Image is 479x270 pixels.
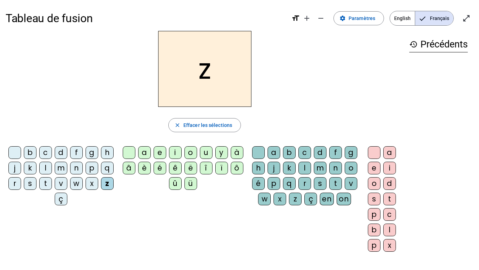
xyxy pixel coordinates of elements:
div: b [24,146,36,159]
div: r [298,177,311,190]
div: b [368,224,380,236]
div: r [8,177,21,190]
div: é [252,177,265,190]
span: English [390,11,415,25]
div: c [39,146,52,159]
div: x [383,239,396,252]
div: y [215,146,228,159]
div: w [70,177,83,190]
div: ü [184,177,197,190]
div: s [24,177,36,190]
div: d [314,146,326,159]
div: k [24,162,36,174]
div: b [283,146,296,159]
div: f [70,146,83,159]
div: x [274,193,286,205]
div: î [200,162,212,174]
div: c [383,208,396,221]
div: c [298,146,311,159]
div: f [329,146,342,159]
div: â [123,162,135,174]
div: l [383,224,396,236]
div: o [345,162,357,174]
div: j [268,162,280,174]
div: t [383,193,396,205]
button: Effacer les sélections [168,118,241,132]
div: e [368,162,380,174]
h1: Tableau de fusion [6,7,286,30]
div: i [169,146,182,159]
div: i [383,162,396,174]
div: l [39,162,52,174]
span: Paramètres [349,14,375,22]
button: Augmenter la taille de la police [300,11,314,25]
div: ô [231,162,243,174]
div: ï [215,162,228,174]
div: v [55,177,67,190]
div: d [55,146,67,159]
div: d [383,177,396,190]
div: a [383,146,396,159]
span: Effacer les sélections [183,121,232,129]
button: Diminuer la taille de la police [314,11,328,25]
div: e [154,146,166,159]
div: q [283,177,296,190]
div: on [337,193,351,205]
div: ë [184,162,197,174]
mat-icon: remove [317,14,325,22]
div: ç [304,193,317,205]
mat-icon: history [409,40,418,49]
button: Paramètres [333,11,384,25]
div: p [368,239,380,252]
div: z [101,177,114,190]
div: t [39,177,52,190]
div: s [368,193,380,205]
span: Français [415,11,453,25]
mat-icon: open_in_full [462,14,471,22]
div: ê [169,162,182,174]
button: Entrer en plein écran [459,11,473,25]
div: û [169,177,182,190]
mat-icon: settings [339,15,346,21]
div: x [86,177,98,190]
mat-icon: close [174,122,181,128]
h2: z [158,31,251,107]
div: p [368,208,380,221]
div: g [345,146,357,159]
mat-button-toggle-group: Language selection [390,11,454,26]
div: m [314,162,326,174]
div: à [231,146,243,159]
div: h [252,162,265,174]
mat-icon: format_size [291,14,300,22]
div: ç [55,193,67,205]
div: v [345,177,357,190]
div: w [258,193,271,205]
div: p [86,162,98,174]
div: q [101,162,114,174]
div: z [289,193,302,205]
div: n [329,162,342,174]
div: m [55,162,67,174]
h3: Précédents [409,37,468,52]
div: l [298,162,311,174]
div: h [101,146,114,159]
div: a [138,146,151,159]
div: j [8,162,21,174]
div: é [154,162,166,174]
div: n [70,162,83,174]
div: a [268,146,280,159]
div: p [268,177,280,190]
div: o [184,146,197,159]
div: k [283,162,296,174]
div: g [86,146,98,159]
div: t [329,177,342,190]
div: en [320,193,334,205]
mat-icon: add [303,14,311,22]
div: s [314,177,326,190]
div: o [368,177,380,190]
div: u [200,146,212,159]
div: è [138,162,151,174]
